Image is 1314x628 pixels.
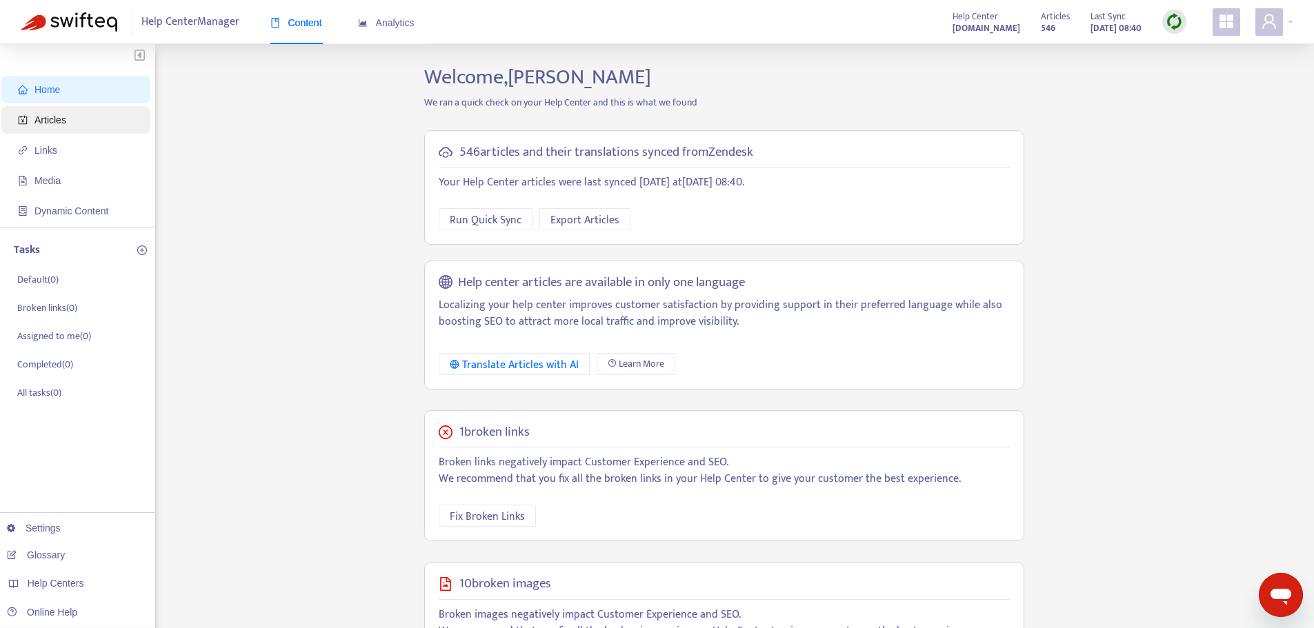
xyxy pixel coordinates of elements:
[1091,21,1142,36] strong: [DATE] 08:40
[17,272,59,287] p: Default ( 0 )
[141,9,239,35] span: Help Center Manager
[439,208,532,230] button: Run Quick Sync
[34,175,61,186] span: Media
[459,145,753,161] h5: 546 articles and their translations synced from Zendesk
[18,206,28,216] span: container
[17,329,91,343] p: Assigned to me ( 0 )
[18,115,28,125] span: account-book
[953,9,998,24] span: Help Center
[597,353,675,375] a: Learn More
[270,18,280,28] span: book
[439,577,452,591] span: file-image
[953,20,1020,36] a: [DOMAIN_NAME]
[1261,13,1277,30] span: user
[1091,9,1126,24] span: Last Sync
[953,21,1020,36] strong: [DOMAIN_NAME]
[458,275,745,291] h5: Help center articles are available in only one language
[34,84,60,95] span: Home
[439,275,452,291] span: global
[1166,13,1183,30] img: sync.dc5367851b00ba804db3.png
[439,425,452,439] span: close-circle
[439,454,1010,487] p: Broken links negatively impact Customer Experience and SEO. We recommend that you fix all the bro...
[18,85,28,94] span: home
[270,17,322,28] span: Content
[358,17,415,28] span: Analytics
[14,242,40,259] p: Tasks
[459,576,551,592] h5: 10 broken images
[18,145,28,155] span: link
[439,353,590,375] button: Translate Articles with AI
[7,549,65,560] a: Glossary
[21,12,117,32] img: Swifteq
[28,578,84,589] span: Help Centers
[34,145,57,156] span: Links
[439,174,1010,191] p: Your Help Center articles were last synced [DATE] at [DATE] 08:40 .
[7,523,61,534] a: Settings
[450,212,521,229] span: Run Quick Sync
[1041,9,1070,24] span: Articles
[1218,13,1235,30] span: appstore
[18,176,28,185] span: file-image
[450,356,579,374] div: Translate Articles with AI
[450,508,525,525] span: Fix Broken Links
[34,205,108,216] span: Dynamic Content
[459,425,530,440] h5: 1 broken links
[1259,573,1303,617] iframe: Button to launch messaging window
[424,60,651,94] span: Welcome, [PERSON_NAME]
[7,607,77,618] a: Online Help
[17,357,73,372] p: Completed ( 0 )
[17,385,61,400] p: All tasks ( 0 )
[137,245,147,255] span: plus-circle
[550,212,619,229] span: Export Articles
[439,145,452,159] span: cloud-sync
[1041,21,1055,36] strong: 546
[34,114,66,125] span: Articles
[439,297,1010,330] p: Localizing your help center improves customer satisfaction by providing support in their preferre...
[539,208,630,230] button: Export Articles
[439,505,536,527] button: Fix Broken Links
[17,301,77,315] p: Broken links ( 0 )
[358,18,368,28] span: area-chart
[619,356,664,372] span: Learn More
[414,95,1035,110] p: We ran a quick check on your Help Center and this is what we found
